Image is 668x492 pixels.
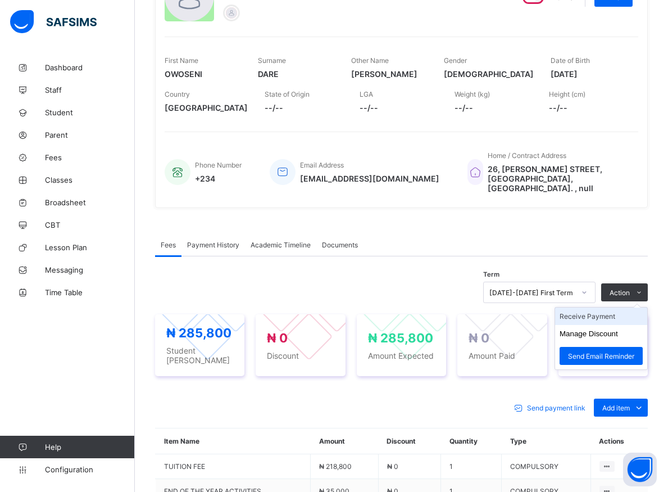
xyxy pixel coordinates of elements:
span: Gender [444,56,467,65]
span: ₦ 0 [387,462,398,471]
span: Phone Number [195,161,242,169]
img: safsims [10,10,97,34]
th: Discount [378,428,440,454]
span: Dashboard [45,63,135,72]
span: OWOSENI [165,69,241,79]
span: Broadsheet [45,198,135,207]
span: Country [165,90,190,98]
span: Action [610,288,630,297]
span: Add item [602,404,630,412]
li: dropdown-list-item-text-2 [555,342,647,369]
span: Date of Birth [551,56,590,65]
li: dropdown-list-item-text-0 [555,308,647,325]
span: ₦ 285,800 [368,331,433,345]
td: COMPULSORY [502,454,591,479]
span: Surname [258,56,286,65]
span: ₦ 218,800 [319,462,352,471]
span: +234 [195,174,242,183]
span: [DEMOGRAPHIC_DATA] [444,69,534,79]
span: Student [PERSON_NAME] [166,346,233,365]
span: Weight (kg) [455,90,490,98]
span: Messaging [45,265,135,274]
span: Lesson Plan [45,243,135,252]
span: Time Table [45,288,135,297]
span: Help [45,443,134,452]
span: State of Origin [265,90,310,98]
th: Type [502,428,591,454]
span: Documents [322,241,358,249]
th: Amount [311,428,379,454]
div: [DATE]-[DATE] First Term [489,288,575,297]
span: Fees [45,153,135,162]
span: Discount [267,351,334,360]
td: 1 [441,454,502,479]
span: Send Email Reminder [568,352,634,360]
span: Classes [45,175,135,184]
li: dropdown-list-item-text-1 [555,325,647,342]
span: 26, [PERSON_NAME] STREET, [GEOGRAPHIC_DATA], [GEOGRAPHIC_DATA]. , null [488,164,627,193]
span: --/-- [265,103,343,112]
span: --/-- [455,103,533,112]
span: TUITION FEE [164,462,302,471]
span: Height (cm) [549,90,585,98]
span: Other Name [351,56,389,65]
span: --/-- [360,103,438,112]
span: Email Address [300,161,344,169]
span: Amount Paid [469,351,535,360]
th: Actions [590,428,648,454]
span: DARE [258,69,334,79]
span: LGA [360,90,373,98]
span: ₦ 0 [267,331,288,345]
th: Item Name [156,428,311,454]
span: [GEOGRAPHIC_DATA] [165,103,248,112]
span: Send payment link [527,404,585,412]
span: First Name [165,56,198,65]
span: [PERSON_NAME] [351,69,428,79]
span: [EMAIL_ADDRESS][DOMAIN_NAME] [300,174,439,183]
th: Quantity [441,428,502,454]
span: Configuration [45,465,134,474]
span: Parent [45,130,135,139]
span: Fees [161,241,176,249]
span: CBT [45,220,135,229]
span: Home / Contract Address [488,151,566,160]
span: Staff [45,85,135,94]
span: Amount Expected [368,351,435,360]
span: ₦ 285,800 [166,326,231,340]
button: Manage Discount [560,329,618,338]
button: Open asap [623,453,657,486]
span: ₦ 0 [469,331,489,345]
span: Academic Timeline [251,241,311,249]
span: Payment History [187,241,239,249]
span: Term [483,270,499,278]
span: --/-- [549,103,627,112]
span: [DATE] [551,69,627,79]
span: Student [45,108,135,117]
